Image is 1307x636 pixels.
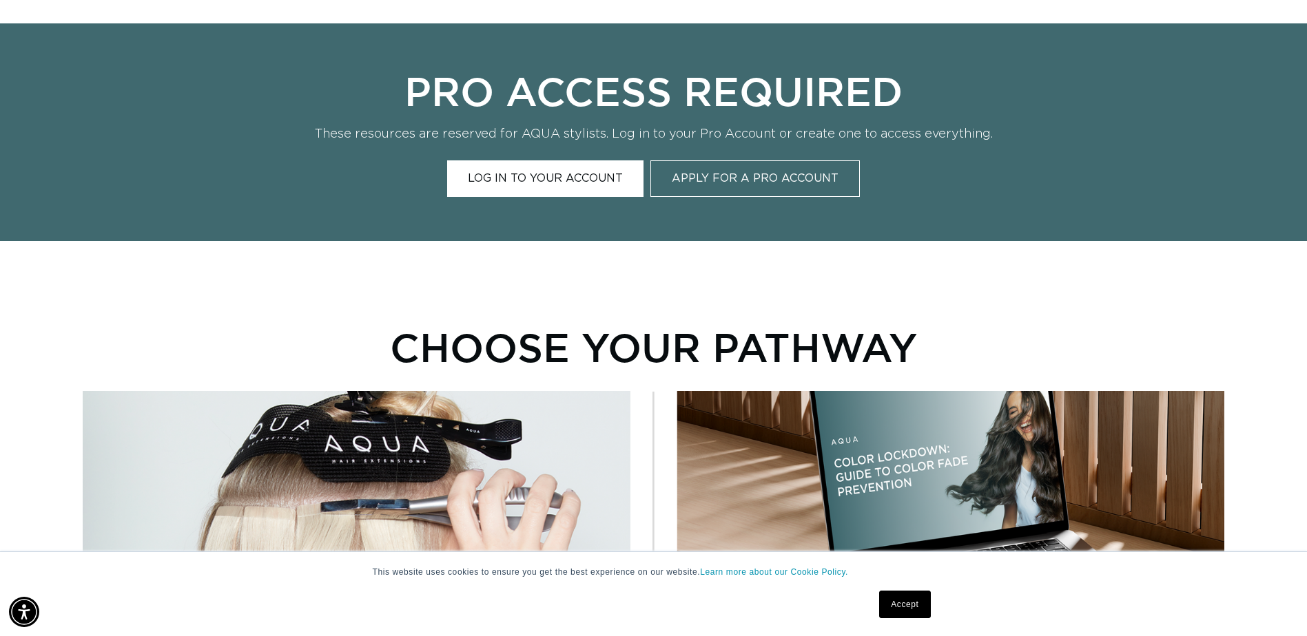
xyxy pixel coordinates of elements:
[879,591,930,618] a: Accept
[700,567,848,577] a: Learn more about our Cookie Policy.
[447,160,644,197] a: Log In to Your Account
[390,324,918,370] p: Choose Your Pathway
[650,160,860,197] a: Apply for a Pro Account
[9,597,39,627] div: Accessibility Menu
[313,125,994,143] p: These resources are reserved for AQUA stylists. Log in to your Pro Account or create one to acces...
[373,566,935,578] p: This website uses cookies to ensure you get the best experience on our website.
[313,67,994,114] p: Pro Access Required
